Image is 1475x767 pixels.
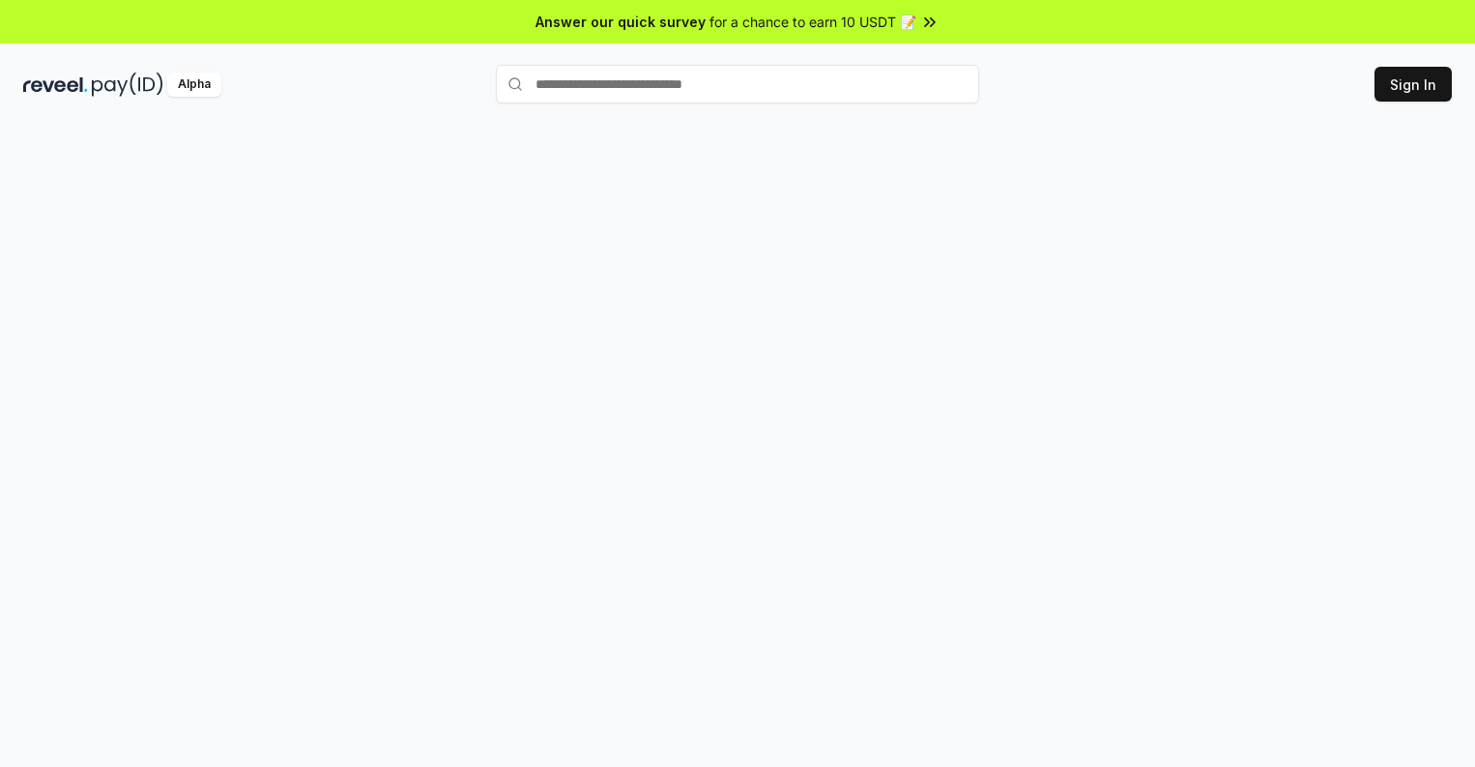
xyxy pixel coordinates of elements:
[92,73,163,97] img: pay_id
[23,73,88,97] img: reveel_dark
[709,12,916,32] span: for a chance to earn 10 USDT 📝
[535,12,706,32] span: Answer our quick survey
[1374,67,1452,102] button: Sign In
[167,73,221,97] div: Alpha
